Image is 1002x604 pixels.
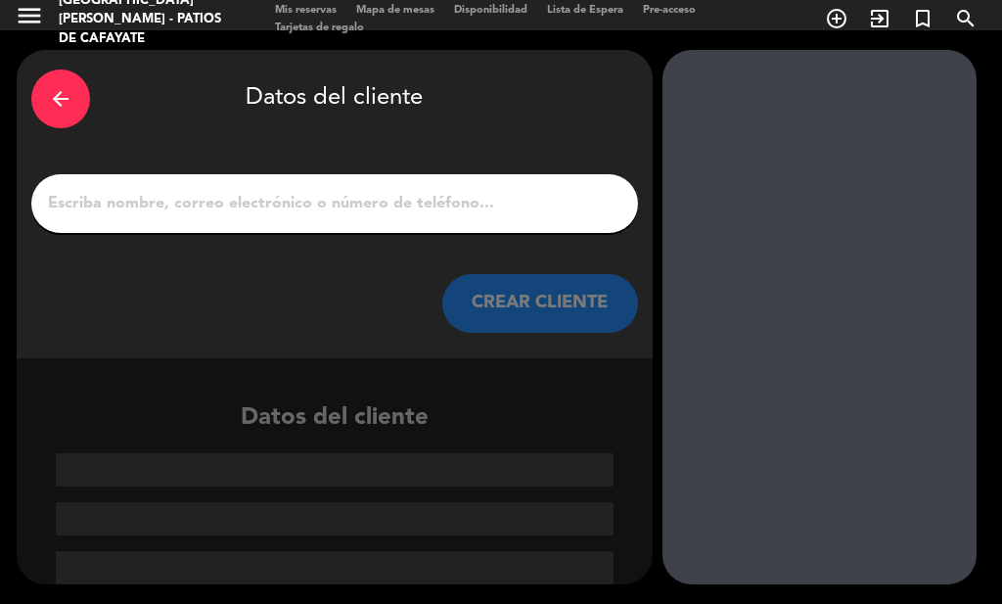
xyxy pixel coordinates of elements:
[911,7,934,30] i: turned_in_not
[633,5,706,16] span: Pre-acceso
[15,1,44,37] button: menu
[265,5,346,16] span: Mis reservas
[17,399,653,584] div: Datos del cliente
[346,5,444,16] span: Mapa de mesas
[49,87,72,111] i: arrow_back
[825,7,848,30] i: add_circle_outline
[59,48,236,68] div: sábado 16. agosto - 10:26
[442,274,638,333] button: CREAR CLIENTE
[868,7,891,30] i: exit_to_app
[15,1,44,30] i: menu
[537,5,633,16] span: Lista de Espera
[265,23,374,33] span: Tarjetas de regalo
[31,65,638,133] div: Datos del cliente
[46,190,623,217] input: Escriba nombre, correo electrónico o número de teléfono...
[954,7,978,30] i: search
[444,5,537,16] span: Disponibilidad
